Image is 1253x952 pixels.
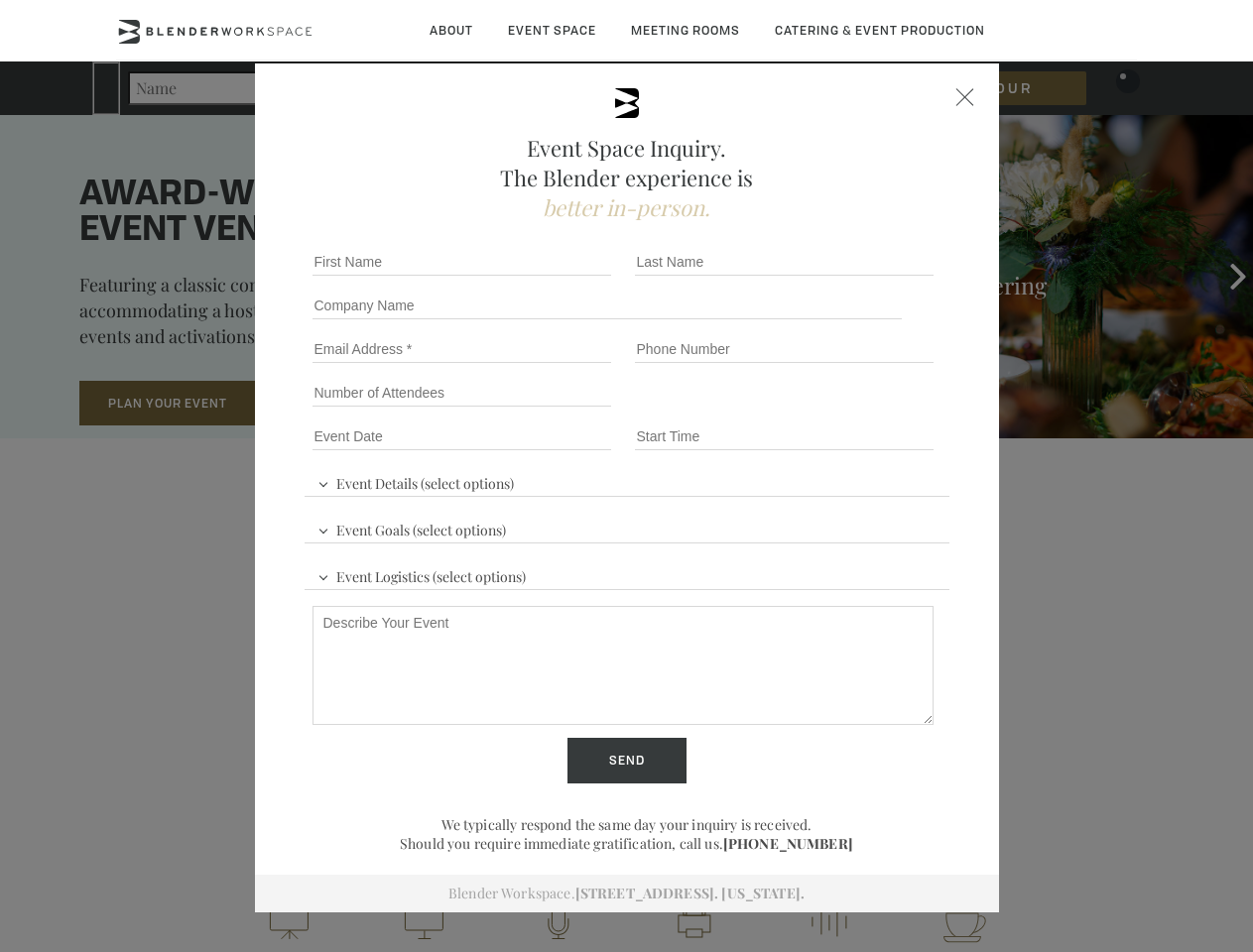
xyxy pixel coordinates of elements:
input: Send [567,738,687,783]
span: Event Details (select options) [313,466,519,496]
input: Email Address * [313,335,611,363]
input: Last Name [635,248,934,276]
h2: Event Space Inquiry. The Blender experience is [305,133,949,222]
input: First Name [313,248,611,276]
div: Blender Workspace. [255,875,999,912]
a: [STREET_ADDRESS]. [US_STATE]. [575,884,805,902]
input: Number of Attendees [313,379,611,407]
input: Company Name [313,292,903,319]
input: Event Date [313,422,611,450]
p: We typically respond the same day your inquiry is received. [305,815,949,834]
span: better in-person. [543,192,710,222]
a: [PHONE_NUMBER] [723,834,853,853]
span: Event Goals (select options) [313,513,511,542]
input: Phone Number [635,335,934,363]
iframe: Chat Widget [896,698,1253,952]
p: Should you require immediate gratification, call us. [305,834,949,853]
input: Start Time [635,422,934,450]
span: Event Logistics (select options) [313,559,531,589]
